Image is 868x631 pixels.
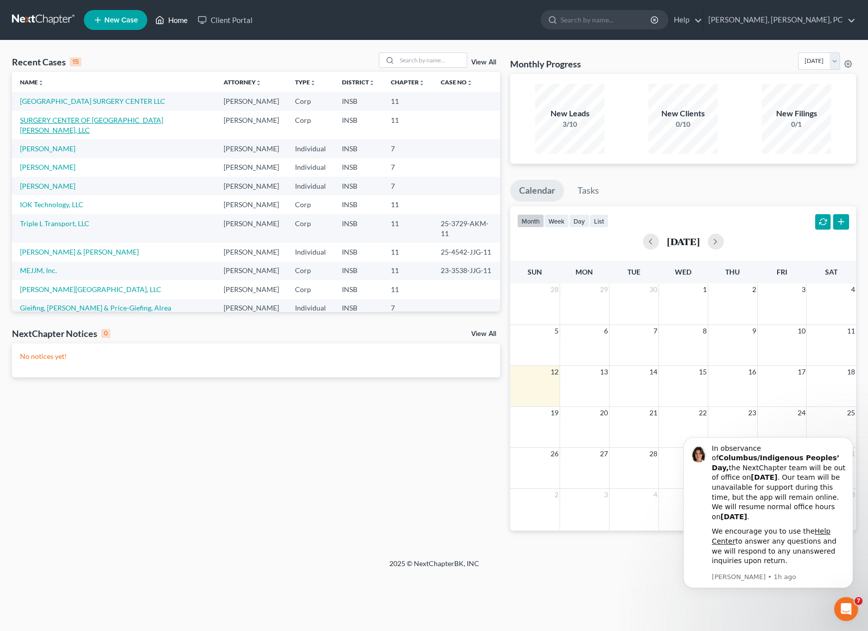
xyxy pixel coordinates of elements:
[510,58,581,70] h3: Monthly Progress
[216,214,287,243] td: [PERSON_NAME]
[569,180,608,202] a: Tasks
[599,284,609,296] span: 29
[20,351,492,361] p: No notices yet!
[20,78,44,86] a: Nameunfold_more
[287,214,334,243] td: Corp
[599,366,609,378] span: 13
[20,144,75,153] a: [PERSON_NAME]
[576,268,593,276] span: Mon
[698,407,708,419] span: 22
[287,158,334,177] td: Individual
[397,53,467,67] input: Search by name...
[652,325,658,337] span: 7
[648,366,658,378] span: 14
[703,11,856,29] a: [PERSON_NAME], [PERSON_NAME], PC
[675,268,691,276] span: Wed
[648,448,658,460] span: 28
[751,284,757,296] span: 2
[517,214,544,228] button: month
[20,285,161,294] a: [PERSON_NAME][GEOGRAPHIC_DATA], LLC
[796,325,806,337] span: 10
[603,325,609,337] span: 6
[216,243,287,261] td: [PERSON_NAME]
[150,559,719,577] div: 2025 © NextChapterBK, INC
[287,139,334,158] td: Individual
[550,407,560,419] span: 19
[762,108,832,119] div: New Filings
[383,243,433,261] td: 11
[419,80,425,86] i: unfold_more
[334,195,383,214] td: INSB
[825,268,838,276] span: Sat
[310,80,316,86] i: unfold_more
[20,116,163,134] a: SURGERY CENTER OF [GEOGRAPHIC_DATA][PERSON_NAME], LLC
[287,243,334,261] td: Individual
[334,214,383,243] td: INSB
[193,11,258,29] a: Client Portal
[510,180,564,202] a: Calendar
[224,78,262,86] a: Attorneyunfold_more
[846,366,856,378] span: 18
[777,268,787,276] span: Fri
[216,280,287,299] td: [PERSON_NAME]
[668,435,868,626] iframe: Intercom notifications message
[648,407,658,419] span: 21
[433,243,500,261] td: 25-4542-JJG-11
[554,325,560,337] span: 5
[383,158,433,177] td: 7
[535,108,605,119] div: New Leads
[550,366,560,378] span: 12
[334,299,383,317] td: INSB
[216,299,287,317] td: [PERSON_NAME]
[20,248,139,256] a: [PERSON_NAME] & [PERSON_NAME]
[702,284,708,296] span: 1
[20,97,165,105] a: [GEOGRAPHIC_DATA] SURGERY CENTER LLC
[725,268,740,276] span: Thu
[652,489,658,501] span: 4
[648,119,718,129] div: 0/10
[698,366,708,378] span: 15
[846,407,856,419] span: 25
[101,329,110,338] div: 0
[648,108,718,119] div: New Clients
[471,59,496,66] a: View All
[383,195,433,214] td: 11
[627,268,640,276] span: Tue
[287,92,334,110] td: Corp
[216,111,287,139] td: [PERSON_NAME]
[550,448,560,460] span: 26
[150,11,193,29] a: Home
[342,78,375,86] a: Districtunfold_more
[216,195,287,214] td: [PERSON_NAME]
[20,304,171,312] a: Gieifing, [PERSON_NAME] & Price-Giefing, Alrea
[383,262,433,280] td: 11
[20,163,75,171] a: [PERSON_NAME]
[216,158,287,177] td: [PERSON_NAME]
[383,177,433,195] td: 7
[334,92,383,110] td: INSB
[383,139,433,158] td: 7
[383,111,433,139] td: 11
[603,489,609,501] span: 3
[295,78,316,86] a: Typeunfold_more
[38,80,44,86] i: unfold_more
[855,597,863,605] span: 7
[334,177,383,195] td: INSB
[796,407,806,419] span: 24
[383,214,433,243] td: 11
[569,214,589,228] button: day
[550,284,560,296] span: 28
[762,119,832,129] div: 0/1
[216,92,287,110] td: [PERSON_NAME]
[535,119,605,129] div: 3/10
[383,92,433,110] td: 11
[528,268,542,276] span: Sun
[467,80,473,86] i: unfold_more
[287,262,334,280] td: Corp
[554,489,560,501] span: 2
